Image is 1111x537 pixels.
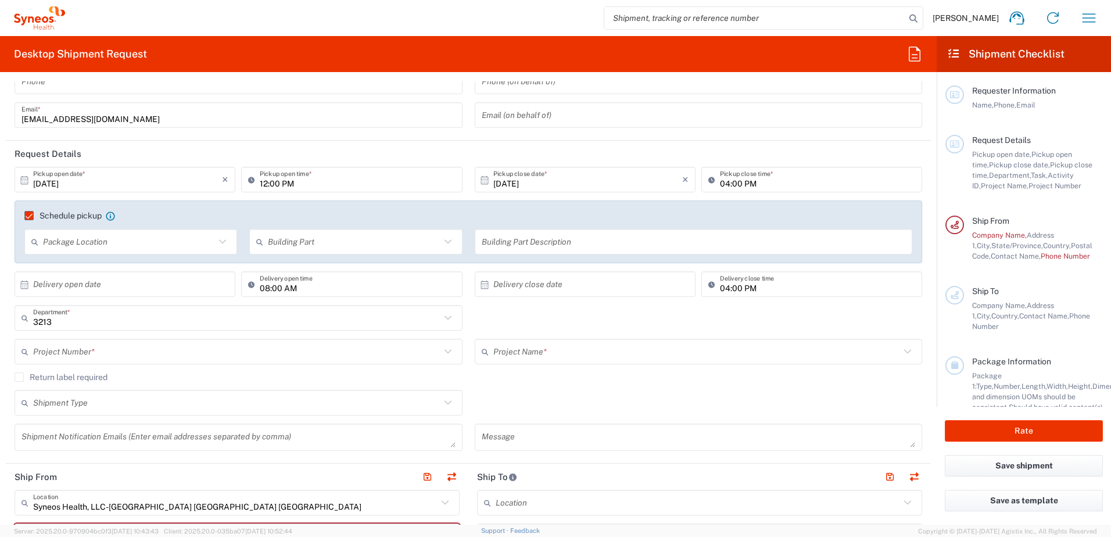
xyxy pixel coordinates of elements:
span: Number, [994,382,1022,391]
span: Pickup close date, [989,160,1050,169]
span: [DATE] 10:43:43 [112,528,159,535]
span: Width, [1047,382,1068,391]
h2: Request Details [15,148,81,160]
span: Company Name, [972,231,1027,239]
span: Ship From [972,216,1009,225]
span: City, [977,312,991,320]
span: City, [977,241,991,250]
span: Request Details [972,135,1031,145]
button: Rate [945,420,1103,442]
button: Save as template [945,490,1103,511]
a: Feedback [510,527,540,534]
span: Length, [1022,382,1047,391]
span: Company Name, [972,301,1027,310]
span: Contact Name, [1019,312,1069,320]
span: Copyright © [DATE]-[DATE] Agistix Inc., All Rights Reserved [918,526,1097,536]
span: Email [1016,101,1035,109]
span: Requester Information [972,86,1056,95]
h2: Ship From [15,471,57,483]
span: Package 1: [972,371,1002,391]
span: Project Number [1028,181,1081,190]
span: Task, [1031,171,1048,180]
span: [PERSON_NAME] [933,13,999,23]
h2: Shipment Checklist [947,47,1065,61]
span: Height, [1068,382,1092,391]
span: Pickup open date, [972,150,1031,159]
span: Type, [976,382,994,391]
span: Package Information [972,357,1051,366]
span: Should have valid content(s) [1009,403,1103,411]
span: [DATE] 10:52:44 [245,528,292,535]
span: Project Name, [981,181,1028,190]
span: Country, [991,312,1019,320]
label: Schedule pickup [24,211,102,220]
h2: Ship To [477,471,517,483]
i: × [682,170,689,189]
label: Return label required [15,373,107,382]
span: Name, [972,101,994,109]
span: Phone Number [1041,252,1090,260]
button: Save shipment [945,455,1103,477]
i: × [222,170,228,189]
h2: Desktop Shipment Request [14,47,147,61]
span: Server: 2025.20.0-970904bc0f3 [14,528,159,535]
input: Shipment, tracking or reference number [604,7,905,29]
span: State/Province, [991,241,1043,250]
span: Phone, [994,101,1016,109]
span: Country, [1043,241,1071,250]
span: Contact Name, [991,252,1041,260]
span: Client: 2025.20.0-035ba07 [164,528,292,535]
a: Support [481,527,510,534]
span: Ship To [972,287,999,296]
span: Department, [989,171,1031,180]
